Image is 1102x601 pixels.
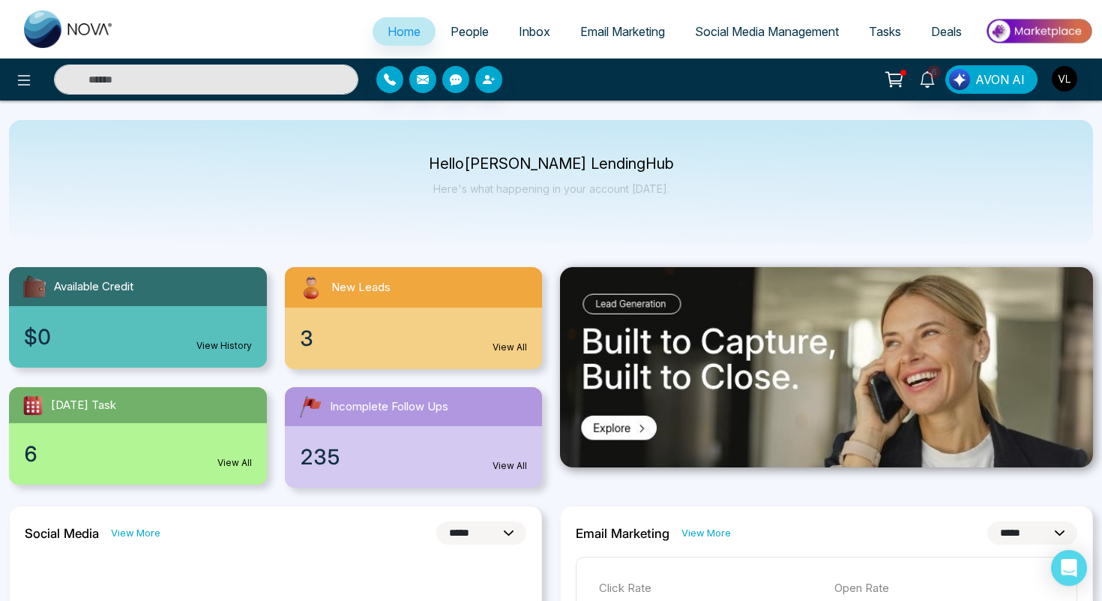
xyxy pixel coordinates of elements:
img: followUps.svg [297,393,324,420]
span: 6 [24,438,37,470]
img: Market-place.gif [984,14,1093,48]
span: 235 [300,441,340,473]
a: View More [111,526,160,540]
span: AVON AI [975,71,1025,89]
span: $0 [24,321,51,353]
h2: Email Marketing [576,526,669,541]
a: View All [493,459,527,473]
div: Open Intercom Messenger [1051,550,1087,586]
h2: Social Media [25,526,99,541]
span: Inbox [519,24,550,39]
span: Tasks [869,24,901,39]
button: AVON AI [945,65,1038,94]
img: User Avatar [1052,66,1077,92]
p: Open Rate [834,580,1055,597]
a: View All [217,456,252,470]
span: Incomplete Follow Ups [330,398,448,416]
a: Deals [916,17,977,46]
span: Available Credit [54,278,133,296]
p: Click Rate [599,580,819,597]
img: Nova CRM Logo [24,11,114,48]
span: 3 [300,323,313,354]
a: 6 [909,65,945,92]
a: Home [373,17,436,46]
span: Home [388,24,421,39]
a: Tasks [854,17,916,46]
span: New Leads [331,279,391,296]
a: View All [493,341,527,354]
a: Inbox [504,17,565,46]
a: Email Marketing [565,17,680,46]
span: [DATE] Task [51,397,116,414]
p: Here's what happening in your account [DATE]. [429,182,674,195]
a: New Leads3View All [276,267,552,369]
span: 6 [927,65,941,79]
img: . [560,267,1093,467]
a: View More [681,526,731,540]
a: View History [196,339,252,353]
img: newLeads.svg [297,273,325,302]
span: Email Marketing [580,24,665,39]
img: availableCredit.svg [21,273,48,300]
img: todayTask.svg [21,393,45,417]
a: Incomplete Follow Ups235View All [276,387,552,488]
a: Social Media Management [680,17,854,46]
span: People [451,24,489,39]
p: Hello [PERSON_NAME] LendingHub [429,158,674,170]
span: Deals [931,24,962,39]
img: Lead Flow [949,69,970,90]
a: People [436,17,504,46]
span: Social Media Management [695,24,839,39]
